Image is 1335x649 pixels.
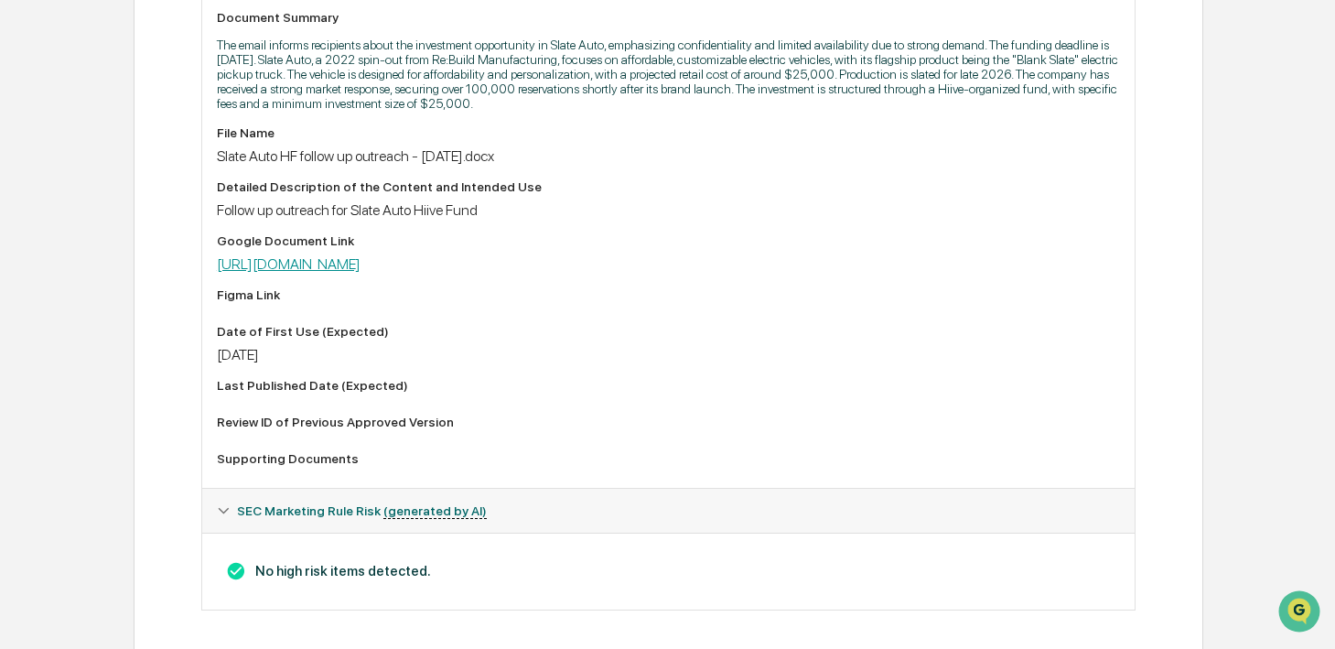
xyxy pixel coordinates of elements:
div: Follow up outreach for Slate Auto Hiive Fund [217,201,1120,219]
span: Data Lookup [37,265,115,284]
div: Detailed Description of the Content and Intended Use [217,179,1120,194]
div: 🔎 [18,267,33,282]
div: 🗄️ [133,233,147,247]
a: Powered byPylon [129,309,221,324]
p: The email informs recipients about the investment opportunity in Slate Auto, emphasizing confiden... [217,38,1120,111]
span: Preclearance [37,231,118,249]
div: Last Published Date (Expected) [217,378,1120,393]
div: SEC Marketing Rule Risk (generated by AI) [202,489,1135,533]
div: Slate Auto HF follow up outreach - [DATE].docx [217,147,1120,165]
div: File Name [217,125,1120,140]
div: Supporting Documents [217,451,1120,466]
div: We're available if you need us! [62,158,231,173]
div: Review ID of Previous Approved Version [217,415,1120,429]
a: 🔎Data Lookup [11,258,123,291]
div: Start new chat [62,140,300,158]
u: (generated by AI) [383,503,487,519]
span: Pylon [182,310,221,324]
iframe: Open customer support [1276,589,1326,638]
p: How can we help? [18,38,333,68]
span: SEC Marketing Rule Risk [237,503,487,518]
div: [DATE] [217,346,1120,363]
span: Attestations [151,231,227,249]
div: 🖐️ [18,233,33,247]
div: Date of First Use (Expected) [217,324,1120,339]
a: 🗄️Attestations [125,223,234,256]
div: Document Summary [217,10,1120,25]
img: 1746055101610-c473b297-6a78-478c-a979-82029cc54cd1 [18,140,51,173]
div: Figma Link [217,287,1120,302]
div: Google Document Link [217,233,1120,248]
div: Document Summary (generated by AI) [202,533,1135,610]
a: 🖐️Preclearance [11,223,125,256]
button: Start new chat [311,146,333,168]
h3: No high risk items detected. [217,561,1120,581]
a: [URL][DOMAIN_NAME] [217,255,361,273]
